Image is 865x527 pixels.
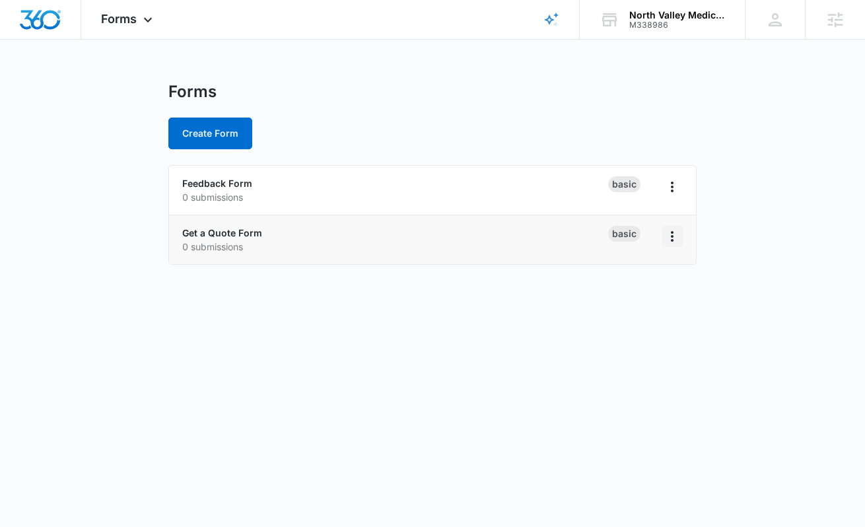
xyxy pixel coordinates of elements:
button: Create Form [168,118,252,149]
a: Feedback Form [182,178,252,189]
p: 0 submissions [182,240,608,254]
h1: Forms [168,82,217,102]
a: Get a Quote Form [182,227,262,238]
span: Forms [101,12,137,26]
div: Basic [608,226,640,242]
div: Basic [608,176,640,192]
div: account id [629,20,726,30]
button: Overflow Menu [662,176,683,197]
p: 0 submissions [182,190,608,204]
div: account name [629,10,726,20]
button: Overflow Menu [662,226,683,247]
